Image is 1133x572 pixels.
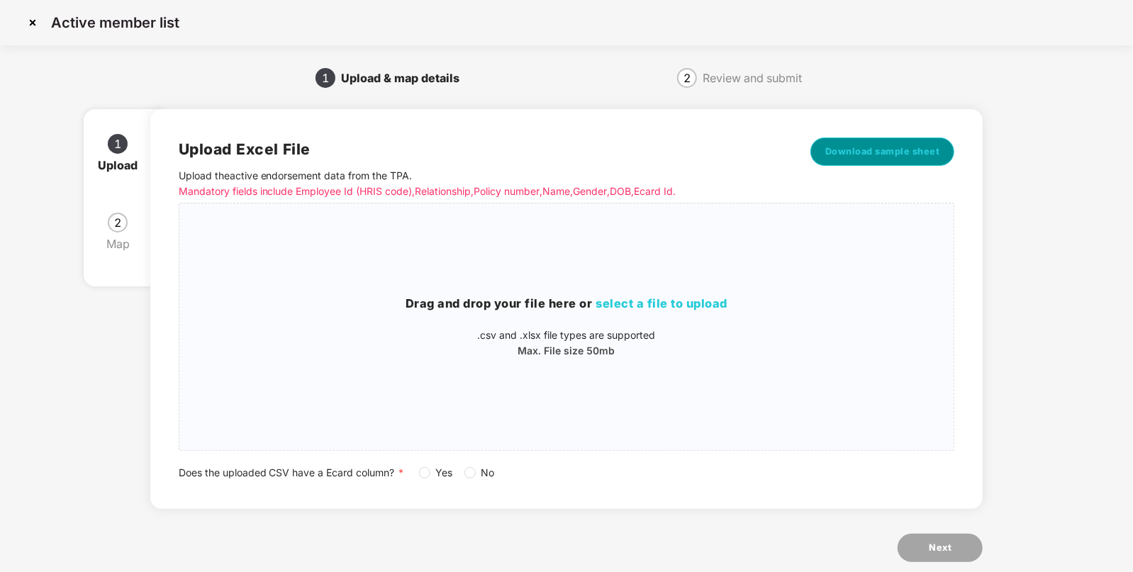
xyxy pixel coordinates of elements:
h3: Drag and drop your file here or [179,295,954,313]
p: Upload the active endorsement data from the TPA . [179,168,761,199]
span: select a file to upload [596,296,728,310]
span: Drag and drop your file here orselect a file to upload.csv and .xlsx file types are supportedMax.... [179,203,954,450]
img: svg+xml;base64,PHN2ZyBpZD0iQ3Jvc3MtMzJ4MzIiIHhtbG5zPSJodHRwOi8vd3d3LnczLm9yZy8yMDAwL3N2ZyIgd2lkdG... [21,11,44,34]
span: 1 [114,138,121,150]
div: Upload [98,154,149,176]
span: 2 [114,217,121,228]
p: .csv and .xlsx file types are supported [179,327,954,343]
span: 1 [322,72,329,84]
span: Download sample sheet [825,145,940,159]
div: Does the uploaded CSV have a Ecard column? [179,465,955,481]
p: Max. File size 50mb [179,343,954,359]
div: Review and submit [703,67,802,89]
button: Download sample sheet [810,138,955,166]
h2: Upload Excel File [179,138,761,161]
div: Upload & map details [341,67,471,89]
span: No [476,465,501,481]
p: Active member list [51,14,179,31]
p: Mandatory fields include Employee Id (HRIS code), Relationship, Policy number, Name, Gender, DOB,... [179,184,761,199]
div: Map [106,232,141,255]
span: 2 [683,72,691,84]
span: Yes [430,465,459,481]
